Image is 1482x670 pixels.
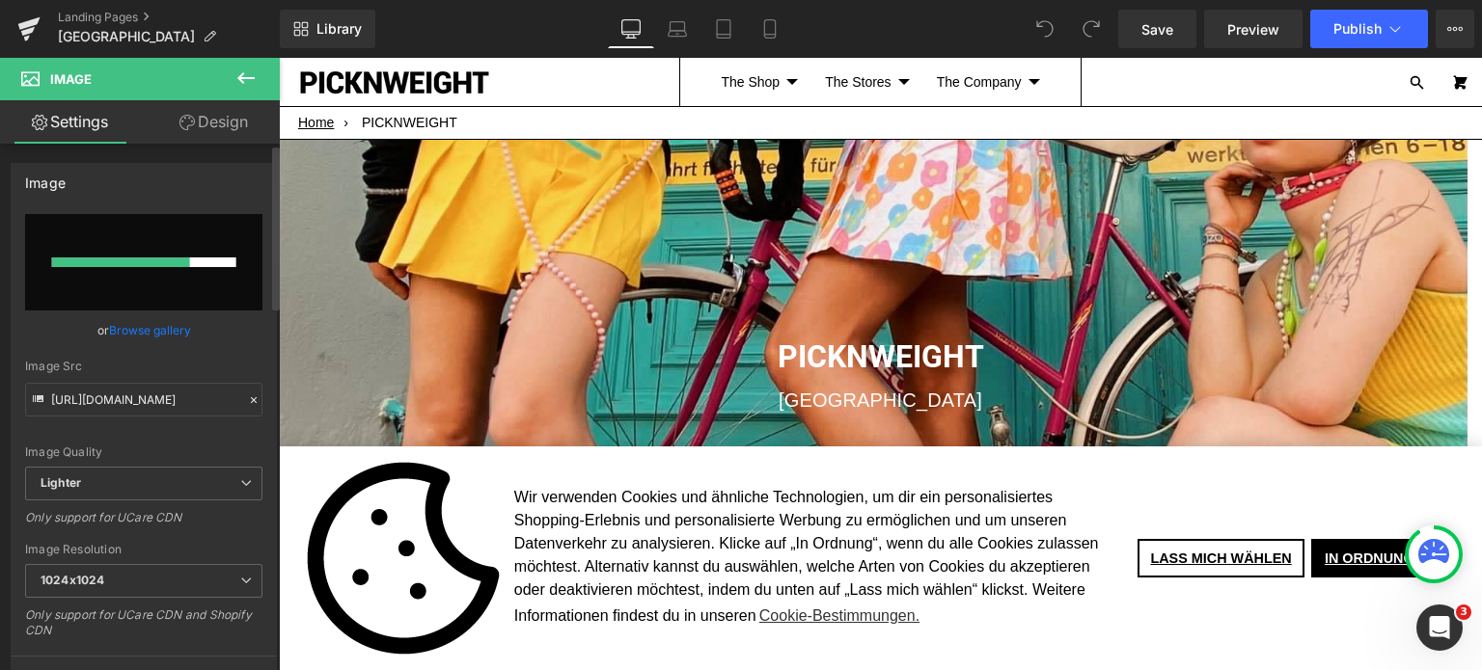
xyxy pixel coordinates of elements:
strong: PICKNWEIGHT [499,281,705,317]
span: Preview [1227,19,1279,40]
a: Laptop [654,10,700,48]
a: Browse gallery [109,313,191,347]
span: Save [1141,19,1173,40]
b: Lighter [41,475,81,490]
a: Desktop [608,10,654,48]
a: New Library [280,10,375,48]
span: Image [50,71,92,87]
a: LASS MICH WÄHLEN [859,481,1026,520]
input: Link [25,383,262,416]
span: Wir verwenden Cookies und ähnliche Technologien, um dir ein personalisiertes Shopping-Erlebnis un... [235,428,843,573]
div: or [25,320,262,340]
div: Image [25,164,66,191]
button: Publish [1310,10,1428,48]
span: [GEOGRAPHIC_DATA] [58,29,195,44]
img: PICKNWEIGHT - VINTAGE KILO STORE [28,404,221,597]
a: Tablet [700,10,747,48]
div: Image Quality [25,445,262,459]
a: Mobile [747,10,793,48]
button: Redo [1072,10,1111,48]
span: › [60,43,74,86]
span: Library [316,20,362,38]
button: Undo [1026,10,1064,48]
div: Only support for UCare CDN and Shopify CDN [25,607,262,651]
a: IN ORDNUNG [1032,481,1148,520]
a: Design [144,100,284,144]
span: Publish [1333,21,1382,37]
a: Landing Pages [58,10,280,25]
span: PICKNWEIGHT [78,43,183,86]
button: More [1436,10,1474,48]
a: Preview [1204,10,1303,48]
a: Home [19,43,60,86]
img: PICKNWEIGHT [19,12,212,38]
b: 1024x1024 [41,573,104,587]
span: 3 [1456,604,1471,620]
div: Image Src [25,360,262,373]
a: Cookie-Bestimmungen. [478,544,645,573]
font: [GEOGRAPHIC_DATA] [500,332,703,353]
div: Only support for UCare CDN [25,510,262,538]
iframe: Intercom live chat [1416,604,1463,651]
span: Close the cookie banner [1163,495,1175,506]
div: Image Resolution [25,543,262,556]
